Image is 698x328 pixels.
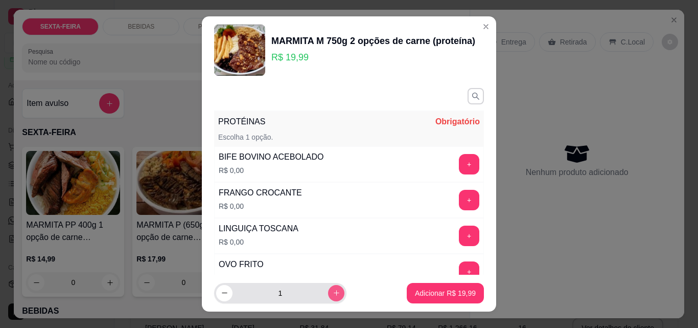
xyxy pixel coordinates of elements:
button: add [459,226,479,246]
p: R$ 19,99 [271,50,475,64]
button: add [459,190,479,210]
p: Obrigatório [435,116,480,128]
div: MARMITA M 750g 2 opções de carne (proteína) [271,34,475,48]
div: OVO FRITO [219,258,264,271]
div: FRANGO CROCANTE [219,187,302,199]
button: decrease-product-quantity [216,285,232,301]
button: Adicionar R$ 19,99 [407,283,484,303]
p: R$ 0,00 [219,237,298,247]
p: PROTÉINAS [218,116,265,128]
img: product-image [214,25,265,76]
button: increase-product-quantity [328,285,344,301]
p: Adicionar R$ 19,99 [415,288,476,298]
button: add [459,154,479,174]
div: LINGUIÇA TOSCANA [219,223,298,235]
div: BIFE BOVINO ACEBOLADO [219,151,323,163]
p: Escolha 1 opção. [218,132,273,142]
p: R$ 0,00 [219,165,323,176]
button: add [459,261,479,282]
p: R$ 3,99 [219,273,264,283]
button: Close [478,18,494,35]
p: R$ 0,00 [219,201,302,211]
